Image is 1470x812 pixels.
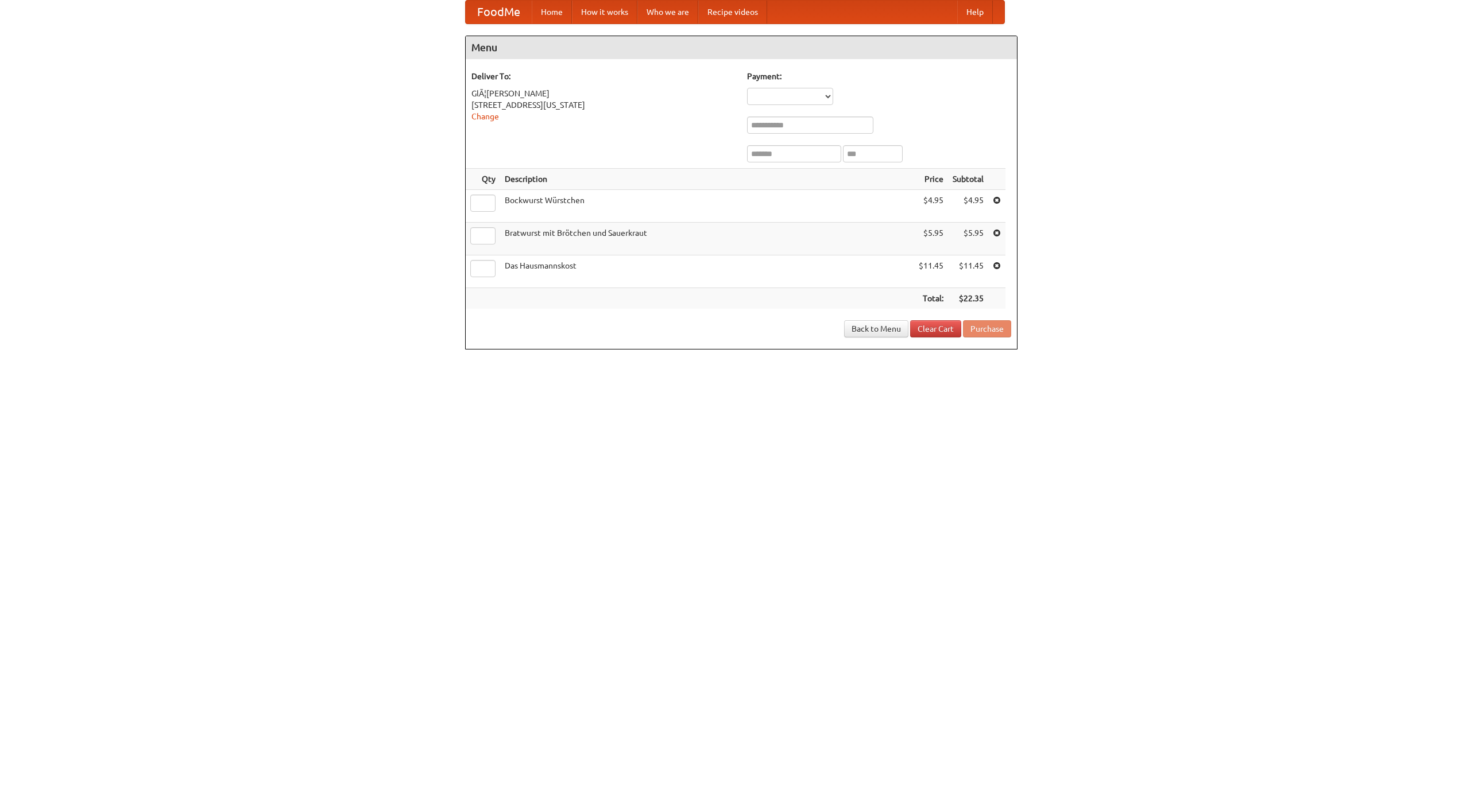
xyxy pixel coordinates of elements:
[948,169,988,190] th: Subtotal
[910,320,961,337] a: Clear Cart
[914,255,948,288] td: $11.45
[471,99,736,111] div: [STREET_ADDRESS][US_STATE]
[466,36,1017,59] h4: Menu
[914,223,948,255] td: $5.95
[466,1,532,24] a: FoodMe
[572,1,637,24] a: How it works
[500,255,914,288] td: Das Hausmannskost
[914,288,948,309] th: Total:
[948,288,988,309] th: $22.35
[698,1,767,24] a: Recipe videos
[500,169,914,190] th: Description
[914,169,948,190] th: Price
[500,223,914,255] td: Bratwurst mit Brötchen und Sauerkraut
[471,71,736,82] h5: Deliver To:
[844,320,908,337] a: Back to Menu
[914,190,948,223] td: $4.95
[637,1,698,24] a: Who we are
[471,112,499,121] a: Change
[948,223,988,255] td: $5.95
[500,190,914,223] td: Bockwurst Würstchen
[466,169,500,190] th: Qty
[957,1,993,24] a: Help
[963,320,1011,337] button: Purchase
[747,71,1011,82] h5: Payment:
[532,1,572,24] a: Home
[948,255,988,288] td: $11.45
[948,190,988,223] td: $4.95
[471,88,736,99] div: GlÃ¦[PERSON_NAME]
